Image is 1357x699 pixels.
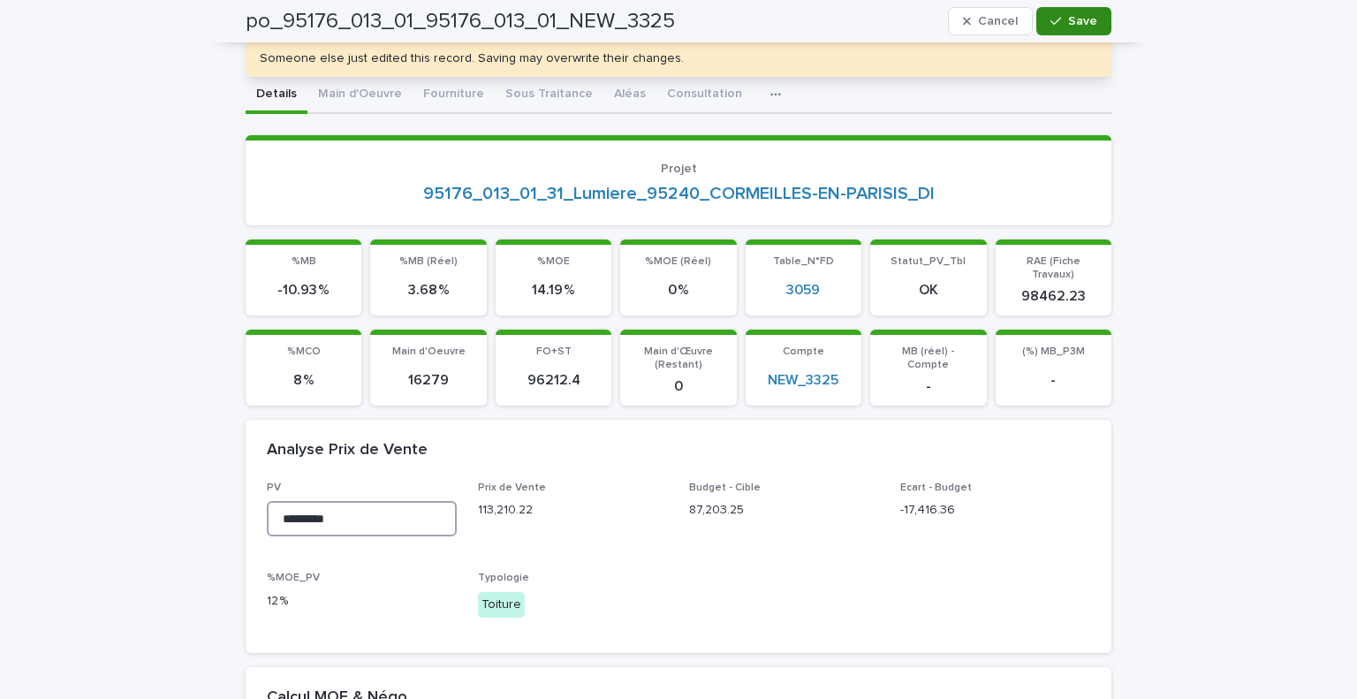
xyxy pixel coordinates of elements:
[689,482,761,493] span: Budget - Cible
[881,282,975,299] p: OK
[1022,346,1085,357] span: (%) MB_P3M
[381,372,475,389] p: 16279
[1068,15,1097,27] span: Save
[392,346,466,357] span: Main d'Oeuvre
[256,372,351,389] p: 8 %
[413,77,495,114] button: Fourniture
[495,77,603,114] button: Sous Traitance
[267,482,281,493] span: PV
[1006,372,1101,389] p: -
[689,501,879,520] p: 87,203.25
[948,7,1033,35] button: Cancel
[399,256,458,267] span: %MB (Réel)
[631,282,725,299] p: 0 %
[900,482,972,493] span: Ecart - Budget
[644,346,713,369] span: Main d'Œuvre (Restant)
[536,346,572,357] span: FO+ST
[1027,256,1080,279] span: RAE (Fiche Travaux)
[256,282,351,299] p: -10.93 %
[478,501,668,520] p: 113,210.22
[881,378,975,395] p: -
[267,573,320,583] span: %MOE_PV
[900,501,1090,520] p: -17,416.36
[307,77,413,114] button: Main d'Oeuvre
[786,282,820,299] a: 3059
[260,51,684,66] div: Someone else just edited this record. Saving may overwrite their changes.
[287,346,321,357] span: %MCO
[603,77,656,114] button: Aléas
[661,163,697,175] span: Projet
[773,256,834,267] span: Table_N°FD
[292,256,316,267] span: %MB
[1006,288,1101,305] p: 98462.23
[506,282,601,299] p: 14.19 %
[978,15,1018,27] span: Cancel
[267,441,428,460] h2: Analyse Prix de Vente
[783,346,824,357] span: Compte
[478,592,525,618] div: Toiture
[506,372,601,389] p: 96212.4
[631,378,725,395] p: 0
[246,77,307,114] button: Details
[381,282,475,299] p: 3.68 %
[1036,7,1111,35] button: Save
[246,9,675,34] h2: po_95176_013_01_95176_013_01_NEW_3325
[478,482,546,493] span: Prix de Vente
[891,256,966,267] span: Statut_PV_Tbl
[537,256,570,267] span: %MOE
[478,573,529,583] span: Typologie
[645,256,711,267] span: %MOE (Réel)
[423,183,935,204] a: 95176_013_01_31_Lumiere_95240_CORMEILLES-EN-PARISIS_DI
[902,346,954,369] span: MB (réel) - Compte
[768,372,838,389] a: NEW_3325
[267,592,457,611] p: 12 %
[656,77,753,114] button: Consultation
